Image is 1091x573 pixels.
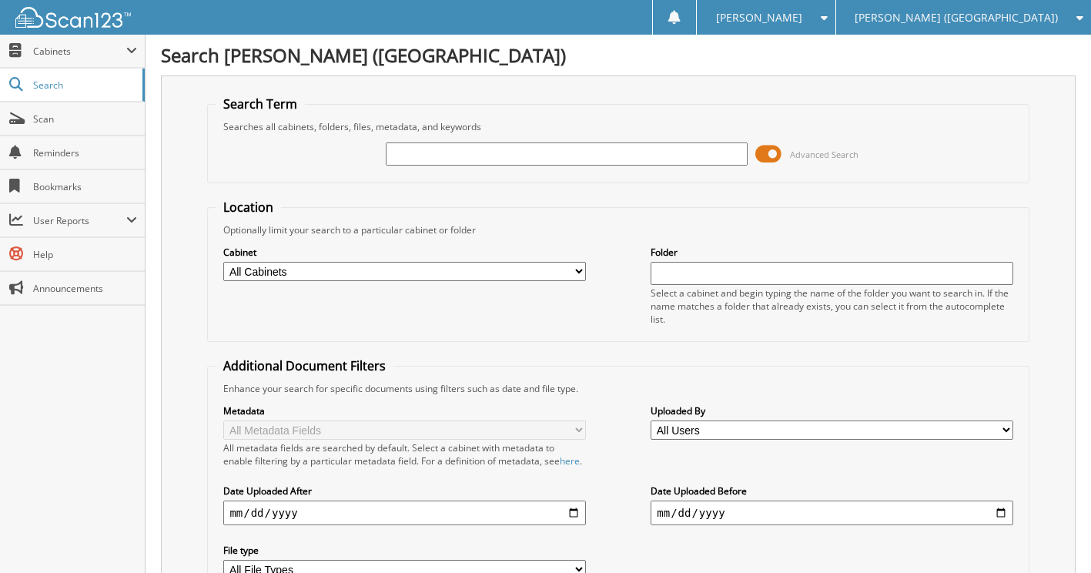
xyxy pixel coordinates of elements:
div: Enhance your search for specific documents using filters such as date and file type. [216,382,1020,395]
span: Cabinets [33,45,126,58]
a: here [560,454,580,467]
span: User Reports [33,214,126,227]
label: Metadata [223,404,585,417]
div: All metadata fields are searched by default. Select a cabinet with metadata to enable filtering b... [223,441,585,467]
h1: Search [PERSON_NAME] ([GEOGRAPHIC_DATA]) [161,42,1076,68]
span: Announcements [33,282,137,295]
img: scan123-logo-white.svg [15,7,131,28]
legend: Location [216,199,281,216]
input: start [223,501,585,525]
span: Bookmarks [33,180,137,193]
label: Uploaded By [651,404,1012,417]
span: Reminders [33,146,137,159]
span: Help [33,248,137,261]
legend: Additional Document Filters [216,357,393,374]
label: Folder [651,246,1012,259]
span: Scan [33,112,137,126]
label: File type [223,544,585,557]
span: [PERSON_NAME] ([GEOGRAPHIC_DATA]) [855,13,1058,22]
span: [PERSON_NAME] [716,13,802,22]
div: Searches all cabinets, folders, files, metadata, and keywords [216,120,1020,133]
input: end [651,501,1012,525]
label: Date Uploaded Before [651,484,1012,498]
span: Advanced Search [790,149,858,160]
label: Cabinet [223,246,585,259]
legend: Search Term [216,95,305,112]
div: Optionally limit your search to a particular cabinet or folder [216,223,1020,236]
label: Date Uploaded After [223,484,585,498]
div: Select a cabinet and begin typing the name of the folder you want to search in. If the name match... [651,286,1012,326]
span: Search [33,79,135,92]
